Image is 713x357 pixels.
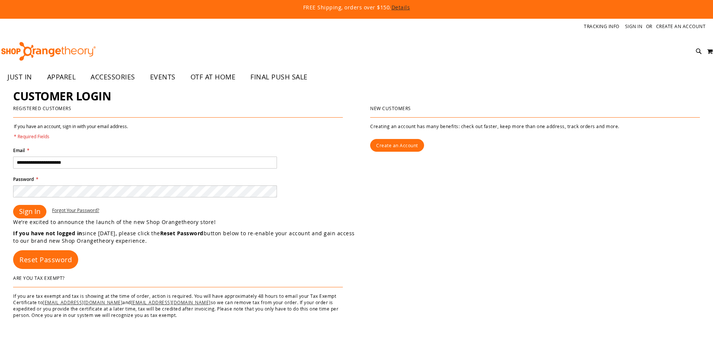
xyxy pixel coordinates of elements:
a: APPAREL [40,69,83,86]
p: since [DATE], please click the button below to re-enable your account and gain access to our bran... [13,230,357,245]
strong: Reset Password [160,230,204,237]
a: [EMAIL_ADDRESS][DOMAIN_NAME] [131,299,211,305]
span: Sign In [19,207,40,216]
a: FINAL PUSH SALE [243,69,315,86]
p: FREE Shipping, orders over $150. [132,4,581,11]
span: ACCESSORIES [91,69,135,85]
a: Reset Password [13,250,78,269]
strong: Registered Customers [13,105,71,111]
span: Create an Account [376,142,418,148]
span: Reset Password [19,255,72,264]
a: Sign In [625,23,643,30]
button: Sign In [13,205,46,218]
span: Customer Login [13,88,111,104]
strong: New Customers [370,105,411,111]
span: FINAL PUSH SALE [250,69,308,85]
a: OTF AT HOME [183,69,243,86]
a: Tracking Info [584,23,619,30]
a: [EMAIL_ADDRESS][DOMAIN_NAME] [43,299,122,305]
strong: Are You Tax Exempt? [13,275,65,281]
a: EVENTS [143,69,183,86]
span: EVENTS [150,69,176,85]
span: * Required Fields [14,133,128,140]
span: Password [13,176,34,182]
legend: If you have an account, sign in with your email address. [13,123,129,140]
a: Forgot Your Password? [52,207,99,214]
span: JUST IN [7,69,32,85]
p: We’re excited to announce the launch of the new Shop Orangetheory store! [13,218,357,226]
span: APPAREL [47,69,76,85]
span: OTF AT HOME [191,69,236,85]
a: Create an Account [370,139,424,152]
a: Create an Account [656,23,706,30]
strong: If you have not logged in [13,230,82,237]
span: Email [13,147,25,154]
a: ACCESSORIES [83,69,143,86]
p: If you are tax exempt and tax is showing at the time of order, action is required. You will have ... [13,293,343,319]
a: Details [391,4,410,11]
p: Creating an account has many benefits: check out faster, keep more than one address, track orders... [370,123,700,130]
